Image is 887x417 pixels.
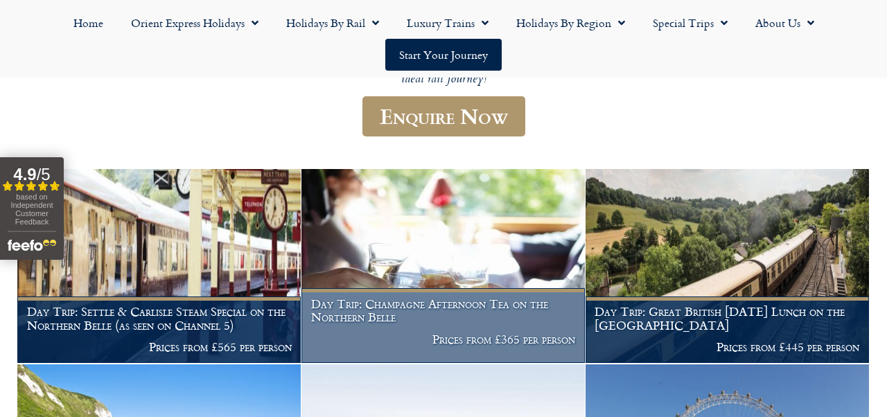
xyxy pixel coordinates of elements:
p: “Step on board and the real world evaporates behind you” – a sentiment often voiced by travellers... [28,24,859,88]
a: About Us [741,7,828,39]
nav: Menu [7,7,880,71]
a: Enquire Now [362,96,525,137]
p: Prices from £365 per person [311,332,576,346]
a: Luxury Trains [393,7,502,39]
h1: Day Trip: Champagne Afternoon Tea on the Northern Belle [311,297,576,324]
a: Holidays by Rail [272,7,393,39]
a: Day Trip: Great British [DATE] Lunch on the [GEOGRAPHIC_DATA] Prices from £445 per person [586,169,870,364]
a: Holidays by Region [502,7,639,39]
a: Day Trip: Champagne Afternoon Tea on the Northern Belle Prices from £365 per person [301,169,586,364]
a: Start your Journey [385,39,502,71]
a: Home [60,7,117,39]
a: Orient Express Holidays [117,7,272,39]
h1: Day Trip: Settle & Carlisle Steam Special on the Northern Belle (as seen on Channel 5) [27,305,292,332]
p: Prices from £565 per person [27,340,292,354]
h1: Day Trip: Great British [DATE] Lunch on the [GEOGRAPHIC_DATA] [595,305,859,332]
a: Day Trip: Settle & Carlisle Steam Special on the Northern Belle (as seen on Channel 5) Prices fro... [17,169,301,364]
p: Prices from £445 per person [595,340,859,354]
a: Special Trips [639,7,741,39]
